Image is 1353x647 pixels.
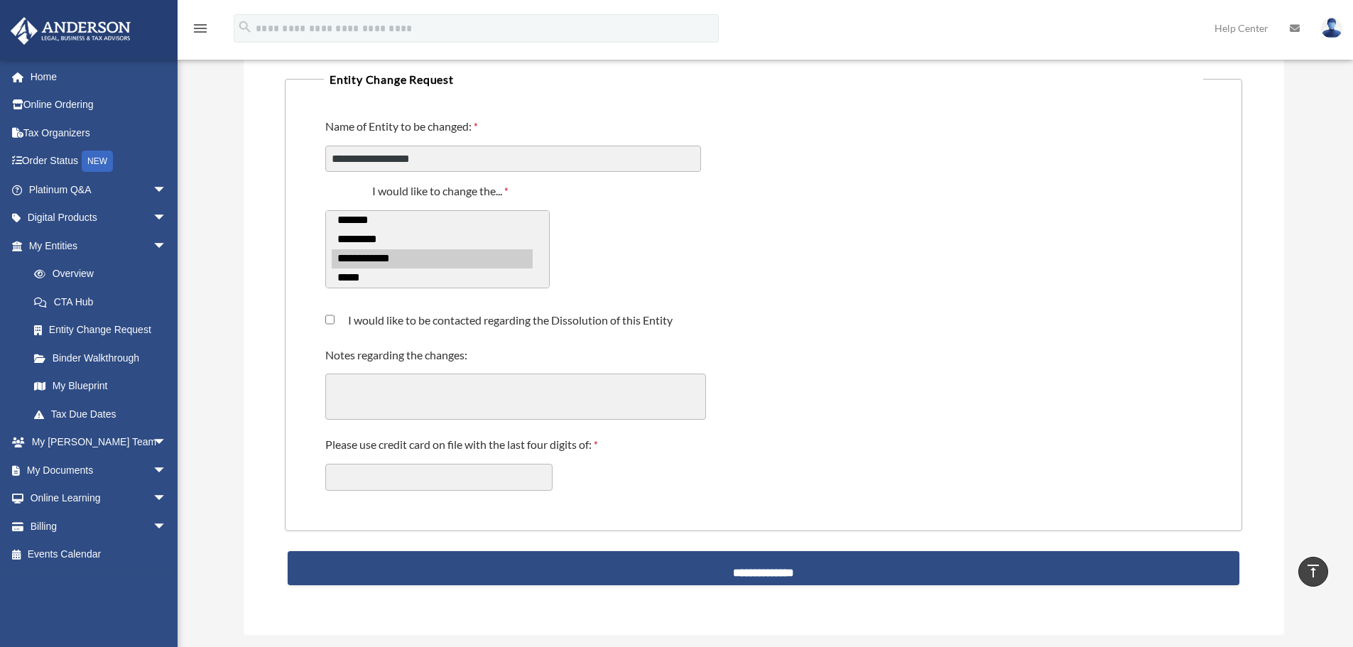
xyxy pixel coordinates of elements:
[192,20,209,37] i: menu
[20,344,188,372] a: Binder Walkthrough
[192,25,209,37] a: menu
[1321,18,1342,38] img: User Pic
[10,540,188,569] a: Events Calendar
[6,17,135,45] img: Anderson Advisors Platinum Portal
[153,232,181,261] span: arrow_drop_down
[10,232,188,260] a: My Entitiesarrow_drop_down
[20,260,188,288] a: Overview
[20,400,188,428] a: Tax Due Dates
[20,288,188,316] a: CTA Hub
[20,316,181,344] a: Entity Change Request
[335,315,673,326] label: I would like to be contacted regarding the Dissolution of this Entity
[153,484,181,513] span: arrow_drop_down
[10,62,188,91] a: Home
[325,347,471,365] label: Notes regarding the changes:
[10,484,188,513] a: Online Learningarrow_drop_down
[324,70,1203,89] legend: Entity Change Request
[325,119,482,137] label: Name of Entity to be changed:
[153,204,181,233] span: arrow_drop_down
[10,91,188,119] a: Online Ordering
[153,512,181,541] span: arrow_drop_down
[10,119,188,147] a: Tax Organizers
[10,204,188,232] a: Digital Productsarrow_drop_down
[82,151,113,172] div: NEW
[1305,562,1322,580] i: vertical_align_top
[153,456,181,485] span: arrow_drop_down
[10,456,188,484] a: My Documentsarrow_drop_down
[1298,557,1328,587] a: vertical_align_top
[237,19,253,35] i: search
[153,175,181,205] span: arrow_drop_down
[153,428,181,457] span: arrow_drop_down
[20,372,188,401] a: My Blueprint
[325,183,559,202] label: I would like to change the...
[10,512,188,540] a: Billingarrow_drop_down
[325,437,602,455] label: Please use credit card on file with the last four digits of:
[10,147,188,176] a: Order StatusNEW
[10,175,188,204] a: Platinum Q&Aarrow_drop_down
[10,428,188,457] a: My [PERSON_NAME] Teamarrow_drop_down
